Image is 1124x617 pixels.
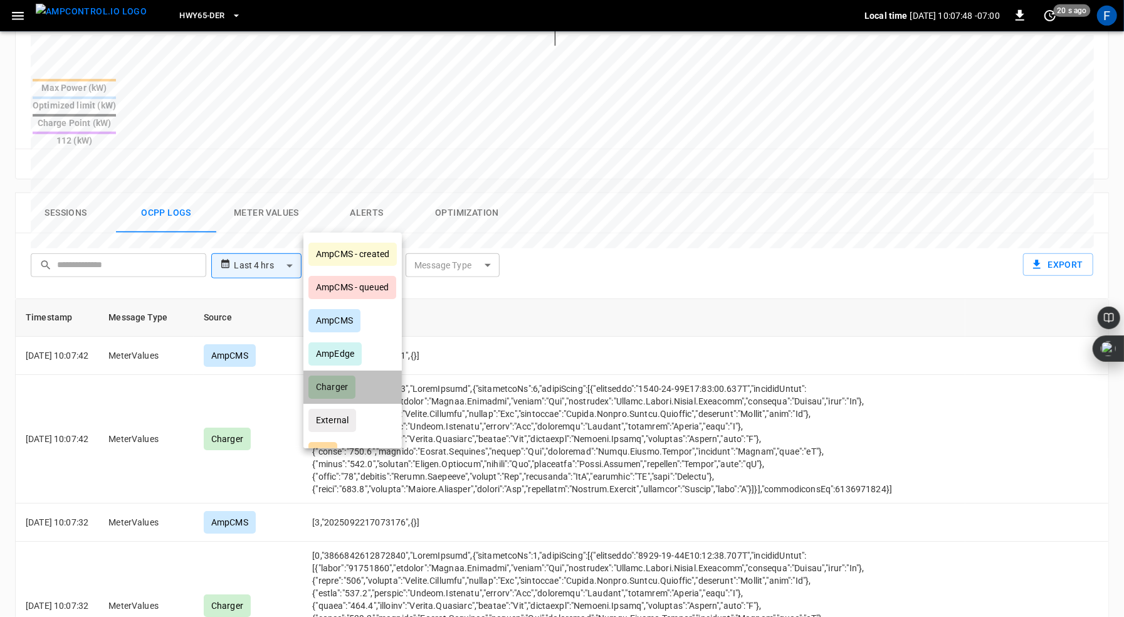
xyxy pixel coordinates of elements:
div: AmpEdge [308,342,362,366]
div: AmpCMS [308,309,360,332]
div: Charger [308,376,355,399]
div: AmpCMS - queued [308,276,396,299]
div: AmpCMS - created [308,243,397,266]
div: API [308,442,337,465]
div: External [308,409,356,432]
